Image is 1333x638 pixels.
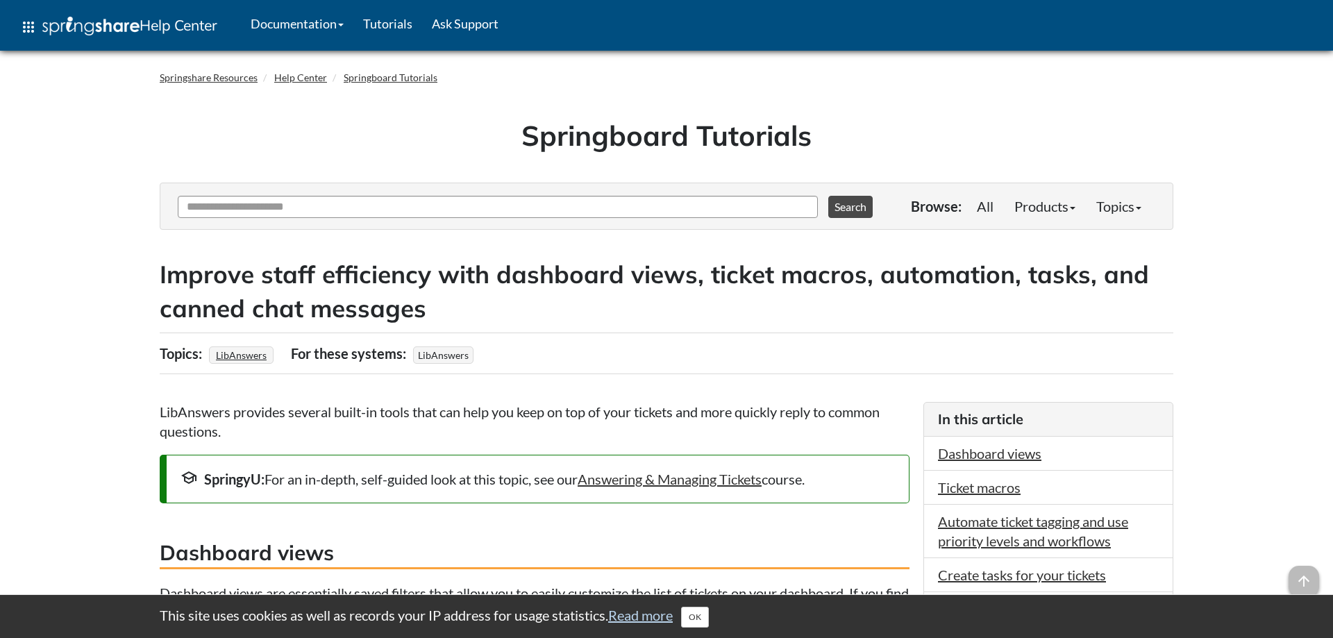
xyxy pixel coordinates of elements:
[1289,567,1319,584] a: arrow_upward
[578,471,762,487] a: Answering & Managing Tickets
[1086,192,1152,220] a: Topics
[214,345,269,365] a: LibAnswers
[938,410,1159,429] h3: In this article
[938,479,1021,496] a: Ticket macros
[608,607,673,623] a: Read more
[828,196,873,218] button: Search
[344,72,437,83] a: Springboard Tutorials
[241,6,353,41] a: Documentation
[42,17,140,35] img: Springshare
[170,116,1163,155] h1: Springboard Tutorials
[911,196,962,216] p: Browse:
[181,469,197,486] span: school
[181,469,895,489] div: For an in-depth, self-guided look at this topic, see our course.
[146,605,1187,628] div: This site uses cookies as well as records your IP address for usage statistics.
[1289,566,1319,596] span: arrow_upward
[422,6,508,41] a: Ask Support
[140,16,217,34] span: Help Center
[160,258,1173,326] h2: Improve staff efficiency with dashboard views, ticket macros, automation, tasks, and canned chat ...
[160,72,258,83] a: Springshare Resources
[938,445,1041,462] a: Dashboard views
[20,19,37,35] span: apps
[938,513,1128,549] a: Automate ticket tagging and use priority levels and workflows
[681,607,709,628] button: Close
[1004,192,1086,220] a: Products
[160,402,909,441] p: LibAnswers provides several built-in tools that can help you keep on top of your tickets and more...
[966,192,1004,220] a: All
[204,471,265,487] strong: SpringyU:
[160,340,206,367] div: Topics:
[160,538,909,569] h3: Dashboard views
[938,566,1106,583] a: Create tasks for your tickets
[353,6,422,41] a: Tutorials
[413,346,473,364] span: LibAnswers
[291,340,410,367] div: For these systems:
[10,6,227,48] a: apps Help Center
[274,72,327,83] a: Help Center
